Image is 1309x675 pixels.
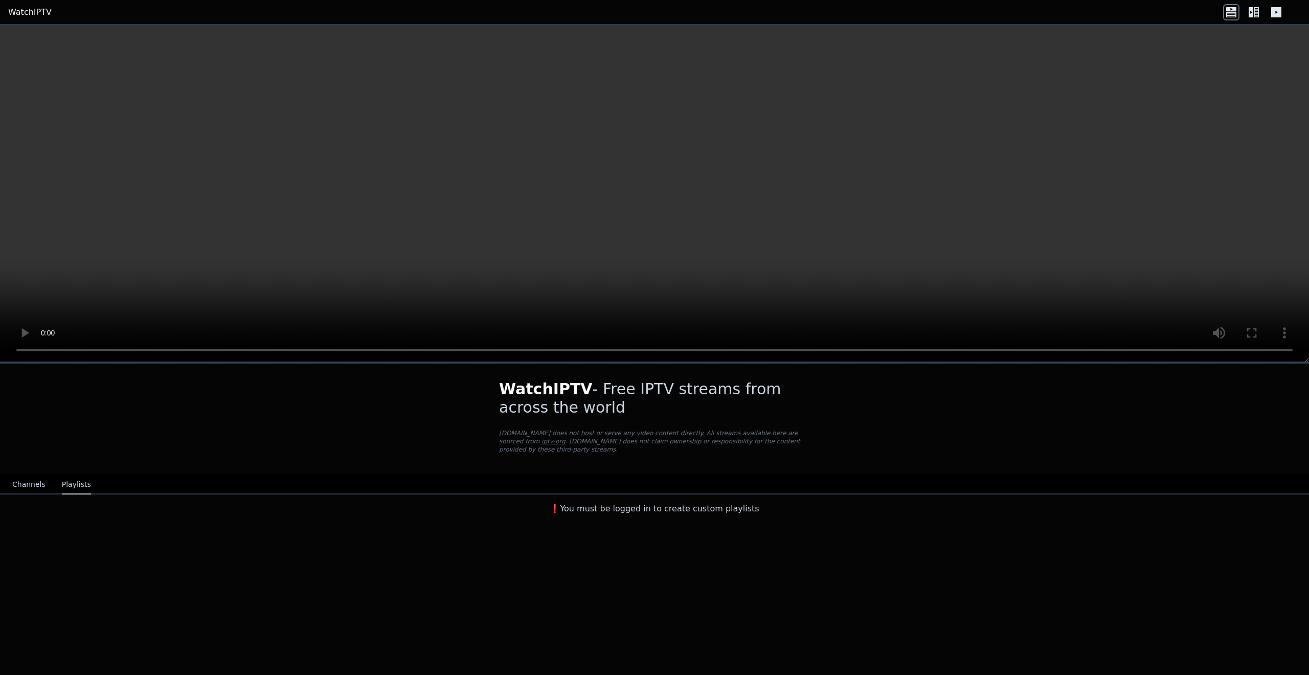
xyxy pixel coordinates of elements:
h3: ❗️You must be logged in to create custom playlists [483,503,826,515]
button: Channels [12,475,46,494]
button: Playlists [62,475,91,494]
span: WatchIPTV [499,380,593,398]
a: WatchIPTV [8,6,52,18]
h1: - Free IPTV streams from across the world [499,380,810,417]
a: iptv-org [541,438,566,445]
p: [DOMAIN_NAME] does not host or serve any video content directly. All streams available here are s... [499,429,810,454]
